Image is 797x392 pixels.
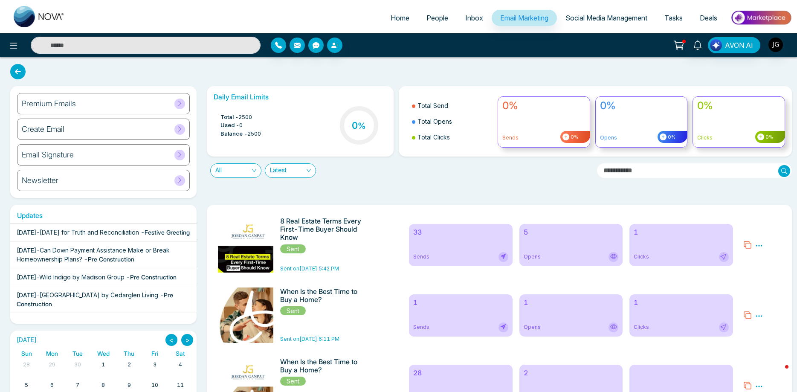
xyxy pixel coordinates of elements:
span: 2500 [247,130,261,138]
td: September 29, 2025 [39,359,65,379]
a: Sunday [20,348,34,359]
a: People [418,10,457,26]
a: October 8, 2025 [100,379,107,391]
h4: 0% [600,100,683,112]
span: People [426,14,448,22]
span: [GEOGRAPHIC_DATA] by Cedarglen Living [40,291,158,299]
span: Deals [700,14,717,22]
span: Sent [280,306,306,315]
a: October 2, 2025 [126,359,133,371]
span: Total - [220,113,238,122]
button: < [165,334,177,346]
td: October 1, 2025 [90,359,116,379]
span: Sent [280,244,306,253]
a: October 4, 2025 [177,359,184,371]
img: User Avatar [768,38,783,52]
a: Deals [691,10,726,26]
div: - [17,246,190,264]
span: Sent on [DATE] 5:42 PM [280,265,339,272]
span: Opens [524,253,541,261]
a: Email Marketing [492,10,557,26]
a: Tasks [656,10,691,26]
p: Opens [600,134,683,142]
span: Tasks [664,14,683,22]
h6: 8 Real Estate Terms Every First-Time Buyer Should Know [280,217,371,242]
span: Clicks [634,253,649,261]
h6: 33 [413,228,508,236]
img: Nova CRM Logo [14,6,65,27]
span: Wild Indigo by Madison Group [39,273,125,281]
span: Sent on [DATE] 6:11 PM [280,336,339,342]
span: Balance - [220,130,247,138]
li: Total Send [412,98,493,113]
img: Market-place.gif [730,8,792,27]
span: 0% [667,134,675,141]
a: October 6, 2025 [49,379,55,391]
a: Thursday [122,348,136,359]
td: October 4, 2025 [168,359,193,379]
span: AVON AI [725,40,753,50]
td: October 3, 2025 [142,359,168,379]
a: October 5, 2025 [23,379,30,391]
a: September 30, 2025 [72,359,83,371]
div: - [17,273,177,282]
a: Wednesday [96,348,111,359]
a: Social Media Management [557,10,656,26]
iframe: Intercom live chat [768,363,788,383]
span: - Festive Greeting [141,229,190,236]
a: October 1, 2025 [100,359,107,371]
span: 0 [239,121,243,130]
a: Friday [150,348,160,359]
h6: Create Email [22,125,64,134]
h6: When Is the Best Time to Buy a Home? [280,287,371,304]
a: October 7, 2025 [74,379,81,391]
td: September 28, 2025 [14,359,39,379]
h6: Premium Emails [22,99,76,108]
h3: 0 [352,120,366,131]
td: September 30, 2025 [65,359,90,379]
button: AVON AI [708,37,760,53]
h6: Newsletter [22,176,58,185]
a: Tuesday [71,348,84,359]
span: Inbox [465,14,483,22]
a: Home [382,10,418,26]
span: Can Down Payment Assistance Make or Break Homeownership Plans? [17,247,170,263]
span: [DATE] [17,273,36,281]
span: Opens [524,323,541,331]
a: Saturday [174,348,187,359]
li: Total Opens [412,113,493,129]
span: Email Marketing [500,14,548,22]
span: 2500 [238,113,252,122]
div: - [17,228,190,237]
div: - [17,290,190,308]
span: % [358,121,366,131]
h6: Updates [10,212,197,220]
h6: Email Signature [22,150,74,160]
span: [DATE] [17,229,36,236]
span: - Pre Construction [84,256,134,263]
img: Lead Flow [710,39,722,51]
h4: 0% [697,100,780,112]
span: [DATE] for Truth and Reconciliation [40,229,139,236]
td: October 2, 2025 [116,359,142,379]
h6: 1 [524,299,619,307]
p: Clicks [697,134,780,142]
li: Total Clicks [412,129,493,145]
span: - Pre Construction [126,273,177,281]
span: Sends [413,253,429,261]
span: Used - [220,121,239,130]
span: Latest [270,164,311,177]
span: [DATE] [17,291,36,299]
span: Sent [280,377,306,386]
span: All [215,164,256,177]
span: [DATE] [17,247,36,254]
h6: 2 [524,369,619,377]
h4: 0% [502,100,585,112]
a: September 28, 2025 [21,359,32,371]
h6: 1 [413,299,508,307]
span: Social Media Management [565,14,647,22]
span: 0% [764,134,773,141]
h6: 1 [634,299,729,307]
h6: 1 [634,228,729,236]
p: Sends [502,134,585,142]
